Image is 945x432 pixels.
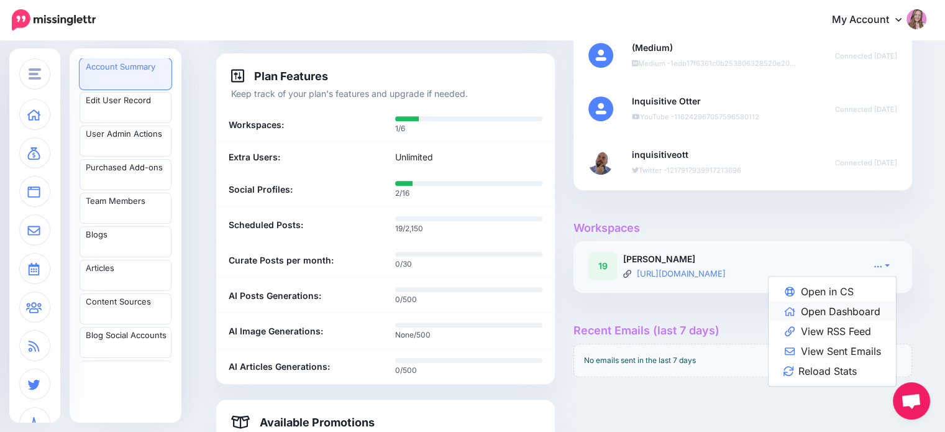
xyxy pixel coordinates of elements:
[80,260,171,291] a: Articles
[632,166,741,175] small: Twitter -
[229,253,334,267] b: Curate Posts per month:
[395,223,543,235] p: 19/2,150
[395,293,543,306] p: 0/500
[229,182,293,196] b: Social Profiles:
[769,361,896,381] a: Reload Stats
[80,327,171,358] a: Blog Social Accounts
[769,321,896,341] a: View RSS Feed
[395,187,543,200] p: 2/16
[632,96,701,106] strong: Inquisitive Otter
[229,359,330,374] b: AI Articles Generations:
[588,150,613,175] img: twitter avatar
[588,43,613,68] img: medium avatar
[229,150,280,164] b: Extra Users:
[80,293,171,324] a: Content Sources
[588,252,617,280] div: 19
[231,415,375,430] h4: Available Promotions
[573,324,912,338] h4: Recent Emails (last 7 days)
[835,159,897,167] small: Connected [DATE]
[395,258,543,270] p: 0/30
[80,92,171,123] a: Edit User Record
[80,159,171,190] a: Purchased Add-ons
[769,341,896,361] a: View Sent Emails
[386,150,552,164] div: Unlimited
[229,117,284,132] b: Workspaces:
[231,68,328,83] h4: Plan Features
[80,193,171,224] a: Team Members
[395,329,543,341] p: None/500
[80,58,171,90] a: Account Summary
[769,282,896,301] a: Open in CS
[12,9,96,30] img: Missinglettr
[29,68,41,80] img: menu.png
[588,96,613,121] img: youtube avatar
[769,301,896,321] a: Open Dashboard
[80,361,171,392] a: Blog Branding Templates
[632,113,759,121] small: YouTube -
[229,218,303,232] b: Scheduled Posts:
[835,105,897,114] small: Connected [DATE]
[632,59,796,68] small: Medium -
[395,122,543,135] p: 1/6
[229,324,323,338] b: AI Image Generations:
[80,126,171,157] a: User Admin Actions
[835,52,897,60] small: Connected [DATE]
[573,344,912,377] div: No emails sent in the last 7 days
[80,226,171,257] a: Blogs
[893,382,930,420] a: Chat abierto
[395,364,543,377] p: 0/500
[819,5,926,35] a: My Account
[637,269,726,278] a: [URL][DOMAIN_NAME]
[674,113,759,121] span: 116242967057596580112
[229,288,321,303] b: AI Posts Generations:
[632,42,673,53] strong: (Medium)
[573,221,912,235] h4: Workspaces
[231,86,540,101] p: Keep track of your plan's features and upgrade if needed.
[632,149,688,160] strong: inquisitiveott
[670,59,796,68] span: 1edb17f6361c0b253806328520e20…
[667,166,741,175] span: 1217917939917213696
[623,254,695,264] b: [PERSON_NAME]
